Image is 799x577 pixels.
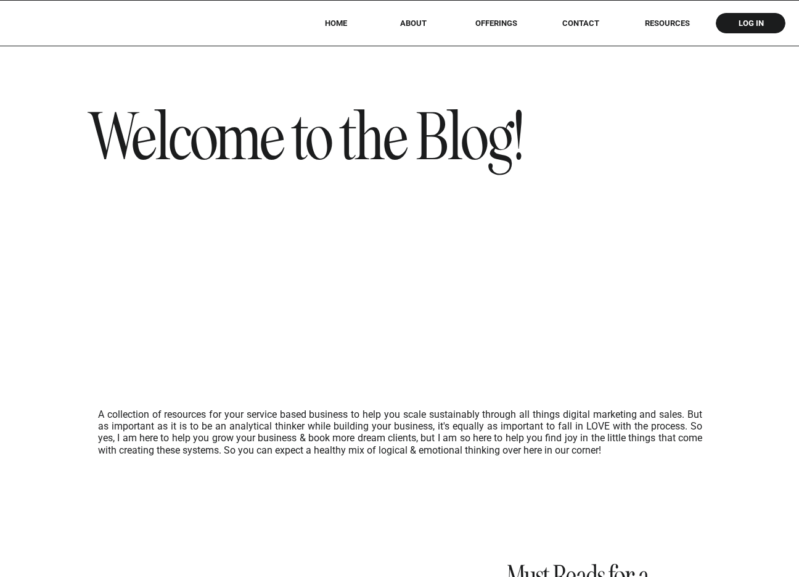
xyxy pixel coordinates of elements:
[727,19,775,28] a: log in
[91,108,561,176] h1: Welcome to the Blog!
[628,19,707,28] a: RESOURCES
[457,19,535,28] a: offerings
[554,19,608,28] a: Contact
[308,19,363,28] a: HOME
[98,409,702,458] h3: A collection of resources for your service based business to help you scale sustainably through a...
[391,19,435,28] a: About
